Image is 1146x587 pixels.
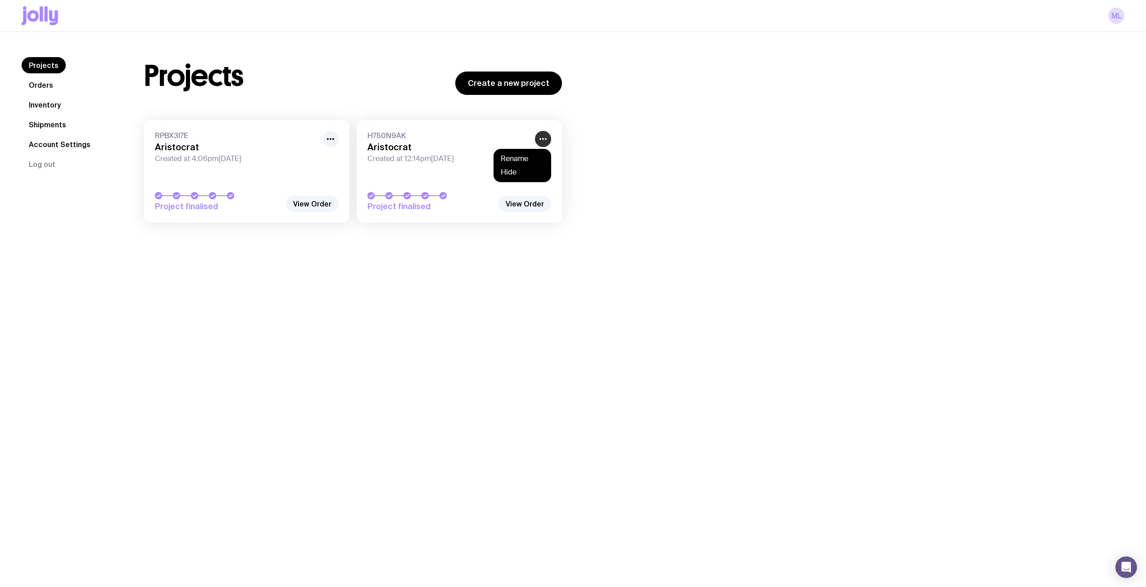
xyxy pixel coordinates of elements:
[22,156,63,172] button: Log out
[22,117,73,133] a: Shipments
[22,136,98,152] a: Account Settings
[286,196,339,212] a: View Order
[155,142,317,152] h3: Aristocrat
[501,168,544,177] button: Hide
[501,154,544,163] button: Rename
[455,72,562,95] a: Create a new project
[155,131,317,140] span: RPBX3I7E
[22,57,66,73] a: Projects
[155,154,317,163] span: Created at 4:06pm[DATE]
[144,62,244,90] h1: Projects
[22,97,68,113] a: Inventory
[1115,556,1137,578] div: Open Intercom Messenger
[498,196,551,212] a: View Order
[367,201,494,212] span: Project finalised
[144,120,349,223] a: RPBX3I7EAristocratCreated at 4:06pm[DATE]Project finalised
[357,120,562,223] a: H750N9AKAristocratCreated at 12:14pm[DATE]Project finalised
[155,201,281,212] span: Project finalised
[367,142,530,152] h3: Aristocrat
[367,131,530,140] span: H750N9AK
[1108,8,1124,24] a: ML
[22,77,60,93] a: Orders
[367,154,530,163] span: Created at 12:14pm[DATE]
